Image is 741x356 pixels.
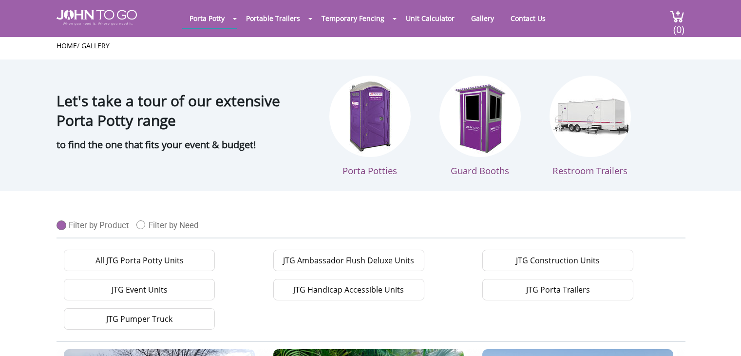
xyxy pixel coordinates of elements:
button: Live Chat [702,317,741,356]
a: Contact Us [503,9,553,28]
a: JTG Ambassador Flush Deluxe Units [273,250,424,271]
a: All JTG Porta Potty Units [64,250,215,271]
a: Guard Booths [439,76,521,177]
a: Porta Potty [182,9,232,28]
a: Unit Calculator [399,9,462,28]
a: Porta Potties [329,76,411,177]
a: Gallery [464,9,501,28]
img: Porta Potties [329,76,411,157]
img: Guard booths [439,76,521,157]
a: Gallery [81,41,110,50]
a: Restroom Trailers [550,76,631,177]
a: Portable Trailers [239,9,307,28]
a: JTG Porta Trailers [482,279,633,300]
img: Restroon Trailers [550,76,631,157]
a: Filter by Need [136,216,206,230]
img: JOHN to go [57,10,137,25]
span: Restroom Trailers [552,164,627,177]
img: cart a [670,10,684,23]
span: Porta Potties [342,164,397,177]
span: Guard Booths [451,164,509,177]
a: JTG Handicap Accessible Units [273,279,424,300]
h1: Let's take a tour of our extensive Porta Potty range [57,69,310,130]
a: JTG Pumper Truck [64,308,215,330]
a: Temporary Fencing [314,9,392,28]
p: to find the one that fits your event & budget! [57,135,310,155]
ul: / [57,41,684,51]
span: (0) [673,15,684,36]
a: Home [57,41,77,50]
a: Filter by Product [57,216,136,230]
a: JTG Event Units [64,279,215,300]
a: JTG Construction Units [482,250,633,271]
